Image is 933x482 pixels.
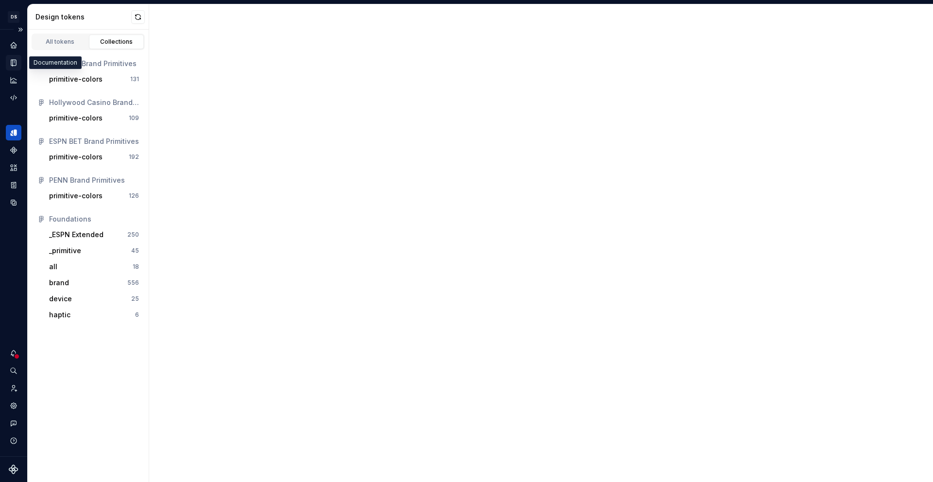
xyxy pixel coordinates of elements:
a: Components [6,142,21,158]
a: Code automation [6,90,21,105]
div: _ESPN Extended [49,230,104,240]
div: all [49,262,57,272]
a: Documentation [6,55,21,70]
button: primitive-colors192 [45,149,143,165]
button: Expand sidebar [14,23,27,36]
div: _primitive [49,246,81,256]
div: Foundations [49,214,139,224]
button: _ESPN Extended250 [45,227,143,242]
button: primitive-colors131 [45,71,143,87]
div: 6 [135,311,139,319]
a: Invite team [6,380,21,396]
button: _primitive45 [45,243,143,258]
a: Storybook stories [6,177,21,193]
div: ESPN BET Brand Primitives [49,137,139,146]
div: 45 [131,247,139,255]
button: primitive-colors126 [45,188,143,204]
div: 192 [129,153,139,161]
div: 109 [129,114,139,122]
div: 25 [131,295,139,303]
button: Contact support [6,415,21,431]
button: Search ⌘K [6,363,21,379]
a: Analytics [6,72,21,88]
a: Home [6,37,21,53]
div: 18 [133,263,139,271]
a: Design tokens [6,125,21,140]
div: Collections [92,38,141,46]
div: primitive-colors [49,191,103,201]
div: primitive-colors [49,74,103,84]
div: PENN Brand Primitives [49,175,139,185]
a: Settings [6,398,21,413]
div: primitive-colors [49,113,103,123]
div: theScore Brand Primitives [49,59,139,69]
a: Data sources [6,195,21,210]
div: Documentation [29,56,82,69]
div: 126 [129,192,139,200]
svg: Supernova Logo [9,465,18,474]
button: brand556 [45,275,143,291]
div: 556 [127,279,139,287]
button: primitive-colors109 [45,110,143,126]
div: DS [8,11,19,23]
a: Assets [6,160,21,175]
div: primitive-colors [49,152,103,162]
div: Design tokens [35,12,131,22]
div: 250 [127,231,139,239]
div: device [49,294,72,304]
button: Notifications [6,345,21,361]
button: DS [2,6,25,27]
div: brand [49,278,69,288]
div: All tokens [36,38,85,46]
div: 131 [130,75,139,83]
div: Hollywood Casino Brand Primitives [49,98,139,107]
div: haptic [49,310,70,320]
button: haptic6 [45,307,143,323]
button: all18 [45,259,143,275]
button: device25 [45,291,143,307]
